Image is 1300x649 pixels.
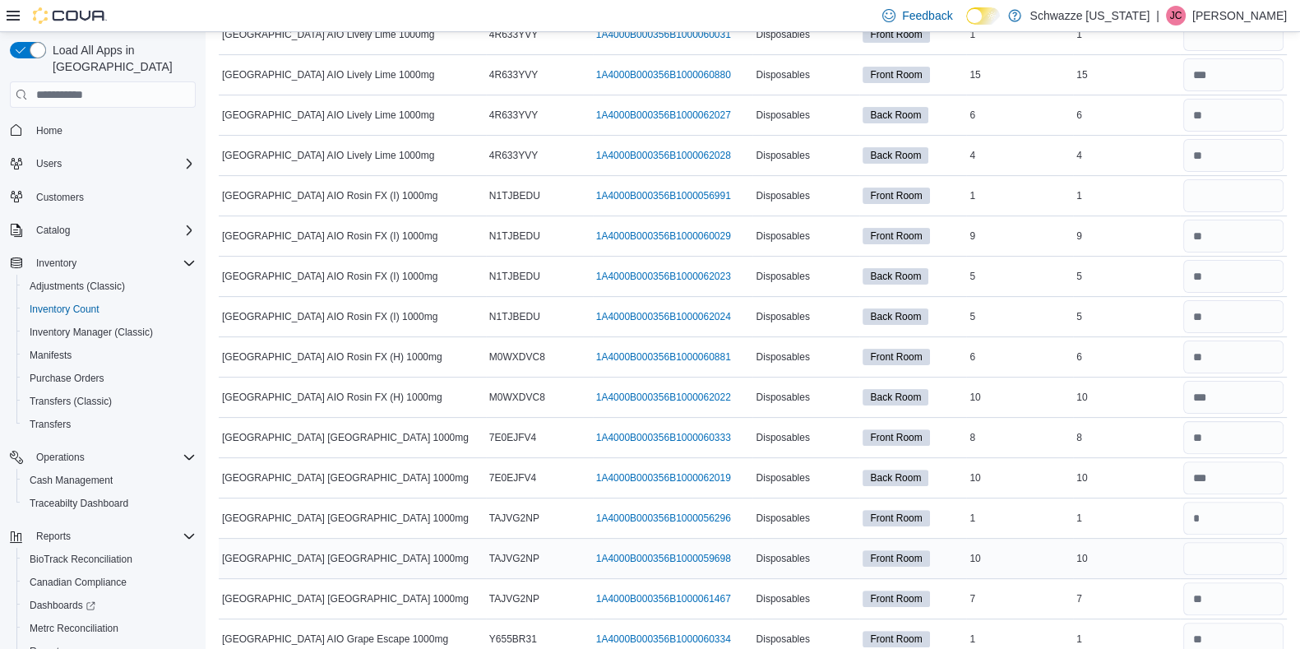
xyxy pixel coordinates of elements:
span: Front Room [863,550,929,567]
span: Dashboards [23,596,196,615]
span: Inventory Count [30,303,99,316]
input: Dark Mode [966,7,1001,25]
a: Traceabilty Dashboard [23,494,135,513]
span: JC [1170,6,1182,25]
span: Load All Apps in [GEOGRAPHIC_DATA] [46,42,196,75]
span: Cash Management [23,471,196,490]
span: Transfers [23,415,196,434]
div: 10 [1073,468,1180,488]
a: 1A4000B000356B1000062027 [596,109,731,122]
span: Front Room [863,228,929,244]
span: Operations [30,447,196,467]
span: Back Room [863,147,928,164]
span: Back Room [870,390,921,405]
span: [GEOGRAPHIC_DATA] AIO Lively Lime 1000mg [222,109,434,122]
a: Cash Management [23,471,119,490]
span: Users [36,157,62,170]
span: [GEOGRAPHIC_DATA] AIO Rosin FX (I) 1000mg [222,229,437,243]
span: Reports [36,530,71,543]
button: Transfers [16,413,202,436]
span: Canadian Compliance [30,576,127,589]
a: Inventory Manager (Classic) [23,322,160,342]
button: Reports [30,526,77,546]
div: 4 [1073,146,1180,165]
a: Dashboards [23,596,102,615]
span: [GEOGRAPHIC_DATA] AIO Lively Lime 1000mg [222,28,434,41]
span: Back Room [863,268,928,285]
span: Inventory Count [23,299,196,319]
div: 9 [1073,226,1180,246]
span: [GEOGRAPHIC_DATA] AIO Rosin FX (I) 1000mg [222,310,437,323]
span: BioTrack Reconciliation [23,549,196,569]
span: 4R633YVY [489,28,538,41]
button: Manifests [16,344,202,367]
p: [PERSON_NAME] [1192,6,1287,25]
div: 6 [966,347,1073,367]
span: Disposables [756,592,809,605]
a: 1A4000B000356B1000060333 [596,431,731,444]
button: BioTrack Reconciliation [16,548,202,571]
span: Customers [36,191,84,204]
span: Users [30,154,196,174]
a: Manifests [23,345,78,365]
button: Inventory Count [16,298,202,321]
a: 1A4000B000356B1000060031 [596,28,731,41]
span: Home [30,119,196,140]
button: Users [3,152,202,175]
a: Transfers [23,415,77,434]
div: 4 [966,146,1073,165]
span: Adjustments (Classic) [23,276,196,296]
div: 1 [1073,186,1180,206]
span: Transfers (Classic) [30,395,112,408]
span: Dashboards [30,599,95,612]
a: 1A4000B000356B1000060029 [596,229,731,243]
span: Front Room [863,631,929,647]
span: Back Room [870,269,921,284]
button: Operations [3,446,202,469]
span: Customers [30,187,196,207]
span: Front Room [870,27,922,42]
span: Cash Management [30,474,113,487]
a: 1A4000B000356B1000062019 [596,471,731,484]
a: 1A4000B000356B1000059698 [596,552,731,565]
div: 10 [1073,549,1180,568]
a: 1A4000B000356B1000060881 [596,350,731,364]
span: Adjustments (Classic) [30,280,125,293]
div: 1 [966,186,1073,206]
span: TAJVG2NP [489,512,539,525]
a: Metrc Reconciliation [23,619,125,638]
span: Operations [36,451,85,464]
div: 15 [1073,65,1180,85]
span: Disposables [756,189,809,202]
span: Disposables [756,633,809,646]
span: Front Room [870,591,922,606]
span: N1TJBEDU [489,270,540,283]
span: Back Room [863,107,928,123]
span: [GEOGRAPHIC_DATA] AIO Grape Escape 1000mg [222,633,448,646]
span: Purchase Orders [23,369,196,388]
span: Front Room [863,26,929,43]
div: 1 [1073,25,1180,44]
div: 1 [1073,508,1180,528]
span: Front Room [870,67,922,82]
span: TAJVG2NP [489,592,539,605]
div: 10 [1073,387,1180,407]
span: Metrc Reconciliation [23,619,196,638]
span: Disposables [756,229,809,243]
span: 4R633YVY [489,149,538,162]
span: Disposables [756,109,809,122]
span: 7E0EJFV4 [489,431,536,444]
span: Inventory [36,257,76,270]
span: Back Room [870,309,921,324]
div: 6 [966,105,1073,125]
span: Disposables [756,68,809,81]
span: Disposables [756,471,809,484]
button: Catalog [30,220,76,240]
button: Purchase Orders [16,367,202,390]
img: Cova [33,7,107,24]
span: Front Room [870,430,922,445]
span: Front Room [863,591,929,607]
button: Metrc Reconciliation [16,617,202,640]
div: 10 [966,387,1073,407]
